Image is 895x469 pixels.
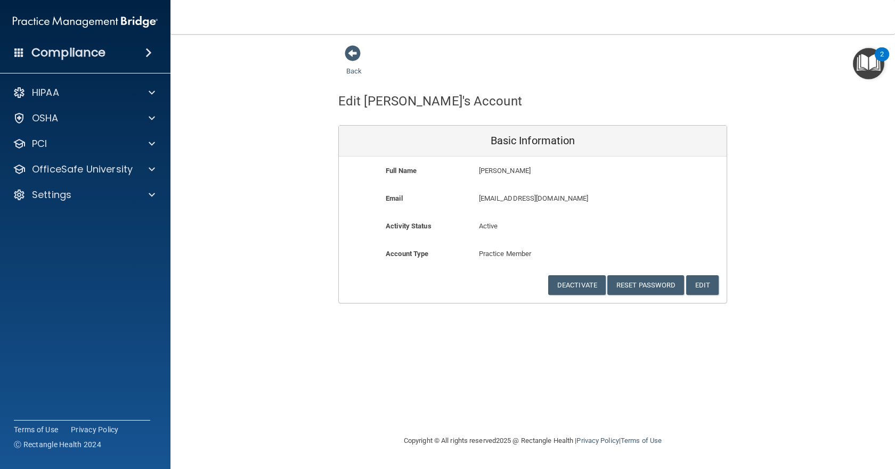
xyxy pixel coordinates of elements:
[13,11,158,32] img: PMB logo
[13,137,155,150] a: PCI
[14,439,101,450] span: Ⓒ Rectangle Health 2024
[32,86,59,99] p: HIPAA
[386,167,417,175] b: Full Name
[479,248,587,260] p: Practice Member
[607,275,684,295] button: Reset Password
[880,54,884,68] div: 2
[621,437,662,445] a: Terms of Use
[71,424,119,435] a: Privacy Policy
[339,126,727,157] div: Basic Information
[346,54,362,75] a: Back
[386,194,403,202] b: Email
[13,163,155,176] a: OfficeSafe University
[13,86,155,99] a: HIPAA
[853,48,884,79] button: Open Resource Center, 2 new notifications
[338,424,727,458] div: Copyright © All rights reserved 2025 @ Rectangle Health | |
[14,424,58,435] a: Terms of Use
[479,192,649,205] p: [EMAIL_ADDRESS][DOMAIN_NAME]
[338,94,522,108] h4: Edit [PERSON_NAME]'s Account
[32,163,133,176] p: OfficeSafe University
[32,112,59,125] p: OSHA
[386,250,428,258] b: Account Type
[32,137,47,150] p: PCI
[548,275,606,295] button: Deactivate
[13,188,155,201] a: Settings
[31,45,105,60] h4: Compliance
[479,220,587,233] p: Active
[576,437,619,445] a: Privacy Policy
[13,112,155,125] a: OSHA
[479,164,649,177] p: [PERSON_NAME]
[386,222,432,230] b: Activity Status
[32,188,71,201] p: Settings
[686,275,719,295] button: Edit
